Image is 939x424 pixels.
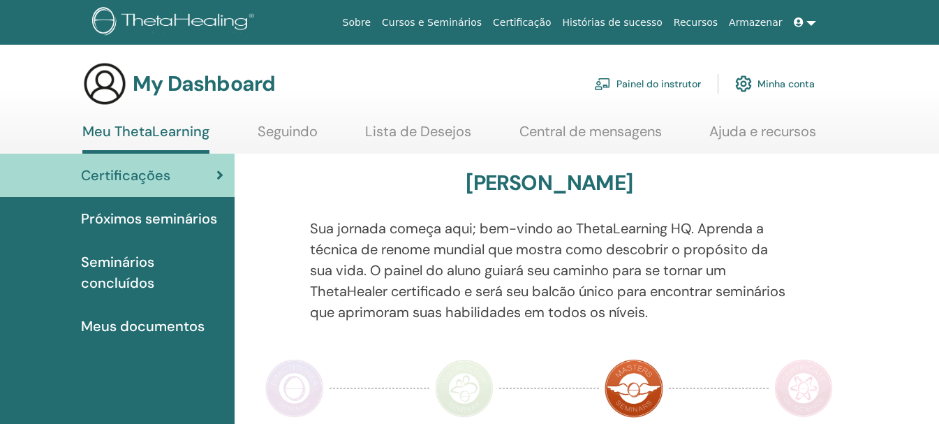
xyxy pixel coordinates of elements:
span: Próximos seminários [81,208,217,229]
img: Certificate of Science [774,359,833,418]
img: Practitioner [265,359,324,418]
img: chalkboard-teacher.svg [594,78,611,90]
span: Seminários concluídos [81,251,223,293]
a: Ajuda e recursos [709,123,816,150]
a: Certificação [487,10,556,36]
span: Certificações [81,165,170,186]
a: Sobre [337,10,376,36]
a: Painel do instrutor [594,68,701,99]
a: Lista de Desejos [365,123,471,150]
img: Master [605,359,663,418]
span: Meus documentos [81,316,205,337]
a: Meu ThetaLearning [82,123,209,154]
a: Minha conta [735,68,815,99]
a: Cursos e Seminários [376,10,487,36]
p: Sua jornada começa aqui; bem-vindo ao ThetaLearning HQ. Aprenda a técnica de renome mundial que m... [310,218,789,323]
img: logo.png [92,7,259,38]
a: Seguindo [258,123,318,150]
a: Histórias de sucesso [557,10,668,36]
img: Instructor [435,359,494,418]
img: cog.svg [735,72,752,96]
h3: [PERSON_NAME] [466,170,633,196]
a: Central de mensagens [519,123,662,150]
img: generic-user-icon.jpg [82,61,127,106]
a: Recursos [668,10,723,36]
h3: My Dashboard [133,71,275,96]
a: Armazenar [723,10,788,36]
